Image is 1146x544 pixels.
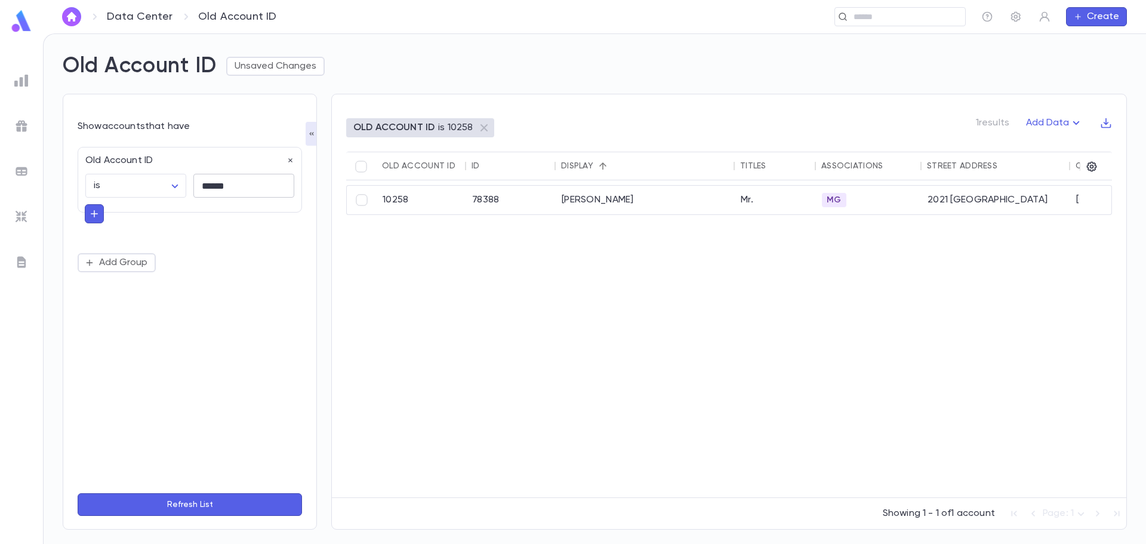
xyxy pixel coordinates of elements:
[438,122,473,134] p: is 10258
[78,121,302,133] p: Show accounts that have
[198,10,277,23] p: Old Account ID
[382,161,455,171] div: Old Account ID
[107,10,172,23] a: Data Center
[377,186,466,214] div: 10258
[1043,505,1088,523] div: Page: 1
[1019,113,1090,133] button: Add Data
[353,122,435,134] p: OLD ACCOUNT ID
[78,253,156,272] button: Add Group
[480,156,499,176] button: Sort
[14,164,29,179] img: batches_grey.339ca447c9d9533ef1741baa751efc33.svg
[78,147,294,167] div: Old Account ID
[1066,7,1127,26] button: Create
[472,161,480,171] div: ID
[78,493,302,516] button: Refresh List
[466,186,556,214] div: 78388
[64,12,79,21] img: home_white.a664292cf8c1dea59945f0da9f25487c.svg
[94,181,100,190] span: is
[927,161,997,171] div: Street Address
[976,117,1009,129] p: 1 results
[556,186,735,214] div: [PERSON_NAME]
[735,186,816,214] div: Mr.
[14,119,29,133] img: campaigns_grey.99e729a5f7ee94e3726e6486bddda8f1.svg
[1043,509,1074,518] span: Page: 1
[14,73,29,88] img: reports_grey.c525e4749d1bce6a11f5fe2a8de1b229.svg
[346,118,494,137] div: OLD ACCOUNT IDis 10258
[14,255,29,269] img: letters_grey.7941b92b52307dd3b8a917253454ce1c.svg
[821,161,883,171] div: Associations
[226,57,325,76] button: Unsaved Changes
[997,156,1016,176] button: Sort
[883,508,995,520] p: Showing 1 - 1 of 1 account
[593,156,612,176] button: Sort
[561,161,593,171] div: Display
[922,186,1070,214] div: 2021 [GEOGRAPHIC_DATA]
[85,174,186,198] div: is
[822,195,846,205] span: MG
[14,210,29,224] img: imports_grey.530a8a0e642e233f2baf0ef88e8c9fcb.svg
[766,156,785,176] button: Sort
[10,10,33,33] img: logo
[740,161,766,171] div: Titles
[63,53,217,79] h2: Old Account ID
